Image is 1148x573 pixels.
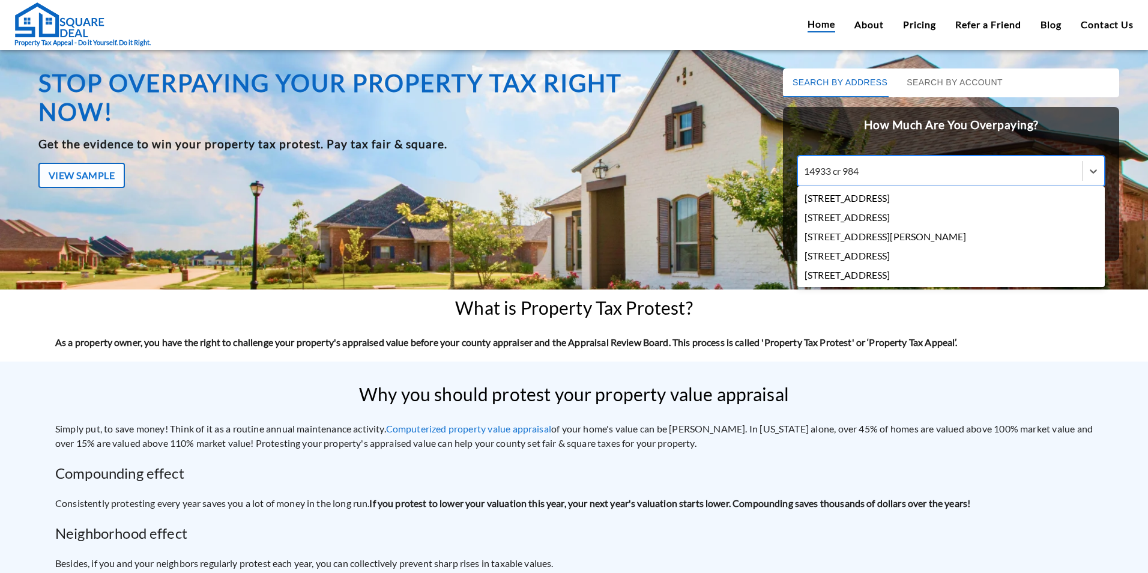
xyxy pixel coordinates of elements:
[797,265,1105,285] div: [STREET_ADDRESS]
[455,297,692,318] h2: What is Property Tax Protest?
[359,384,789,405] h2: Why you should protest your property value appraisal
[808,17,835,32] a: Home
[38,163,125,188] button: View Sample
[1041,17,1062,32] a: Blog
[369,497,970,509] strong: If you protest to lower your valuation this year, your next year's valuation starts lower. Compou...
[783,107,1119,144] h2: How Much Are You Overpaying?
[55,422,1093,450] p: Simply put, to save money! Think of it as a routine annual maintenance activity. of your home's v...
[62,67,202,83] div: Leave a message
[797,189,1105,208] div: [STREET_ADDRESS]
[197,6,226,35] div: Minimize live chat window
[783,68,1119,97] div: basic tabs example
[55,496,1093,511] p: Consistently protesting every year saves you a lot of money in the long run.
[94,315,153,323] em: Driven by SalesIQ
[783,68,897,97] button: Search by Address
[14,2,104,38] img: Square Deal
[1081,17,1134,32] a: Contact Us
[20,72,50,79] img: logo_Zg8I0qSkbAqR2WFHt3p6CTuqpyXMFPubPcD2OT02zFN43Cy9FUNNG3NEPhM_Q1qe_.png
[55,523,1093,544] h2: Neighborhood effect
[386,423,551,434] a: Computerized property value appraisal
[38,68,657,126] h1: Stop overpaying your property tax right now!
[55,556,1093,571] p: Besides, if you and your neighbors regularly protest each year, you can collectively prevent shar...
[797,227,1105,246] div: [STREET_ADDRESS][PERSON_NAME]
[83,315,91,323] img: salesiqlogo_leal7QplfZFryJ6FIlVepeu7OftD7mt8q6exU6-34PB8prfIgodN67KcxXM9Y7JQ_.png
[38,137,447,151] b: Get the evidence to win your property tax protest. Pay tax fair & square.
[25,151,210,273] span: We are offline. Please leave us a message.
[797,208,1105,227] div: [STREET_ADDRESS]
[176,370,218,386] em: Submit
[14,2,151,48] a: Property Tax Appeal - Do it Yourself. Do it Right.
[903,17,936,32] a: Pricing
[897,68,1012,97] button: Search by Account
[55,336,958,348] strong: As a property owner, you have the right to challenge your property's appraised value before your ...
[797,246,1105,265] div: [STREET_ADDRESS]
[955,17,1021,32] a: Refer a Friend
[6,328,229,370] textarea: Type your message and click 'Submit'
[854,17,884,32] a: About
[55,462,1093,484] h2: Compounding effect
